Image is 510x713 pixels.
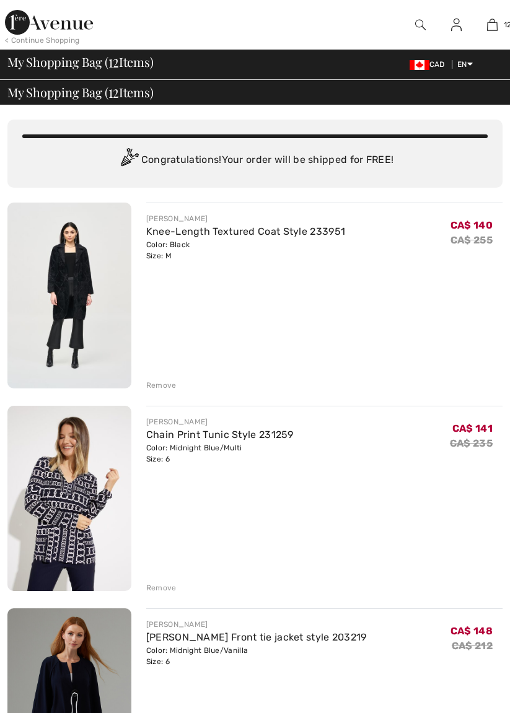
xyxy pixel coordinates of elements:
span: CA$ 141 [452,418,493,434]
span: CAD [410,60,450,69]
img: Canadian Dollar [410,60,429,70]
div: Congratulations! Your order will be shipped for FREE! [22,148,488,173]
span: 12 [108,53,119,69]
span: My Shopping Bag ( Items) [7,86,154,98]
s: CA$ 255 [451,234,493,246]
div: Remove [146,582,177,593]
span: EN [457,60,473,69]
img: Congratulation2.svg [117,148,141,173]
img: Knee-Length Textured Coat Style 233951 [7,203,131,388]
img: 1ère Avenue [5,10,93,35]
span: My Shopping Bag ( Items) [7,56,154,68]
span: CA$ 148 [451,621,493,637]
a: Sign In [441,17,472,33]
img: My Bag [487,17,498,32]
img: Chain Print Tunic Style 231259 [7,406,131,592]
div: Color: Midnight Blue/Vanilla Size: 6 [146,645,367,667]
a: 12 [475,17,509,32]
div: [PERSON_NAME] [146,619,367,630]
div: Color: Black Size: M [146,239,345,261]
s: CA$ 235 [450,437,493,449]
img: search the website [415,17,426,32]
div: Color: Midnight Blue/Multi Size: 6 [146,442,294,465]
div: [PERSON_NAME] [146,416,294,427]
div: < Continue Shopping [5,35,80,46]
s: CA$ 212 [452,640,493,652]
span: CA$ 140 [451,215,493,231]
div: Remove [146,380,177,391]
span: 12 [108,83,119,99]
a: Chain Print Tunic Style 231259 [146,429,294,440]
a: Knee-Length Textured Coat Style 233951 [146,225,345,237]
a: [PERSON_NAME] Front tie jacket style 203219 [146,631,367,643]
img: My Info [451,17,462,32]
div: [PERSON_NAME] [146,213,345,224]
